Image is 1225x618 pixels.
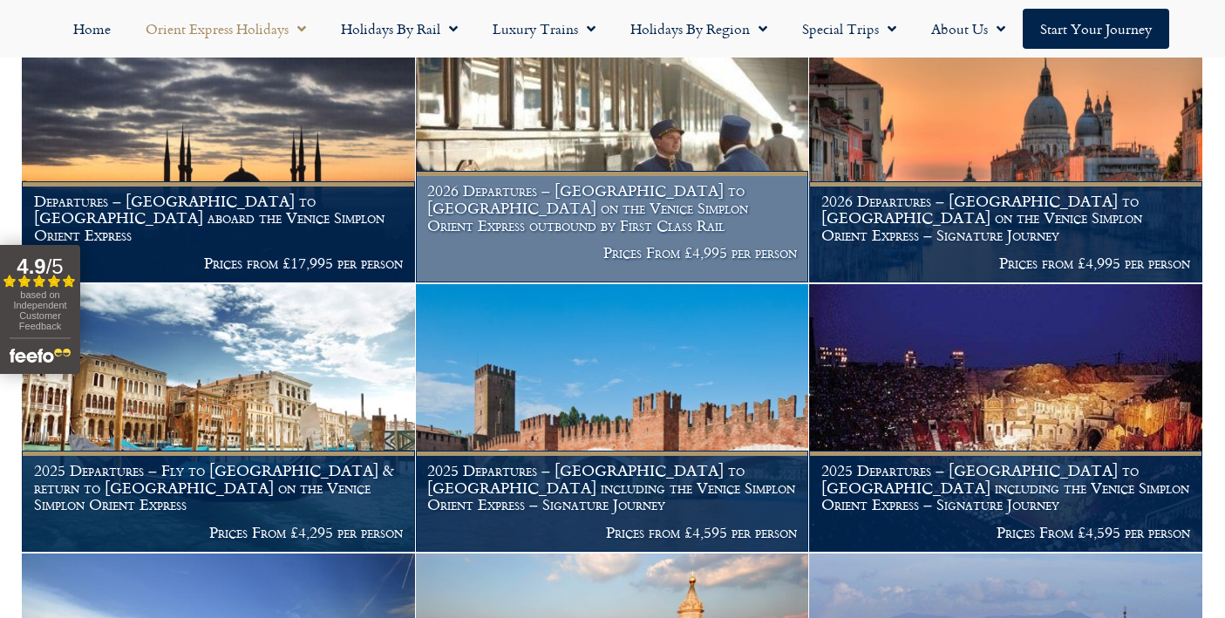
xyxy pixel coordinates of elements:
[416,284,810,553] a: 2025 Departures – [GEOGRAPHIC_DATA] to [GEOGRAPHIC_DATA] including the Venice Simplon Orient Expr...
[22,284,415,552] img: venice aboard the Orient Express
[821,462,1191,513] h1: 2025 Departures – [GEOGRAPHIC_DATA] to [GEOGRAPHIC_DATA] including the Venice Simplon Orient Expr...
[427,182,797,234] h1: 2026 Departures – [GEOGRAPHIC_DATA] to [GEOGRAPHIC_DATA] on the Venice Simplon Orient Express out...
[809,284,1203,553] a: 2025 Departures – [GEOGRAPHIC_DATA] to [GEOGRAPHIC_DATA] including the Venice Simplon Orient Expr...
[34,255,404,272] p: Prices from £17,995 per person
[821,524,1191,541] p: Prices From £4,595 per person
[809,15,1202,282] img: Orient Express Special Venice compressed
[34,524,404,541] p: Prices From £4,295 per person
[427,524,797,541] p: Prices from £4,595 per person
[785,9,914,49] a: Special Trips
[22,284,416,553] a: 2025 Departures – Fly to [GEOGRAPHIC_DATA] & return to [GEOGRAPHIC_DATA] on the Venice Simplon Or...
[914,9,1023,49] a: About Us
[9,9,1216,49] nav: Menu
[323,9,475,49] a: Holidays by Rail
[1023,9,1169,49] a: Start your Journey
[416,15,810,283] a: 2026 Departures – [GEOGRAPHIC_DATA] to [GEOGRAPHIC_DATA] on the Venice Simplon Orient Express out...
[821,255,1191,272] p: Prices from £4,995 per person
[613,9,785,49] a: Holidays by Region
[34,462,404,513] h1: 2025 Departures – Fly to [GEOGRAPHIC_DATA] & return to [GEOGRAPHIC_DATA] on the Venice Simplon Or...
[809,15,1203,283] a: 2026 Departures – [GEOGRAPHIC_DATA] to [GEOGRAPHIC_DATA] on the Venice Simplon Orient Express – S...
[56,9,128,49] a: Home
[34,193,404,244] h1: Departures – [GEOGRAPHIC_DATA] to [GEOGRAPHIC_DATA] aboard the Venice Simplon Orient Express
[128,9,323,49] a: Orient Express Holidays
[821,193,1191,244] h1: 2026 Departures – [GEOGRAPHIC_DATA] to [GEOGRAPHIC_DATA] on the Venice Simplon Orient Express – S...
[427,244,797,261] p: Prices From £4,995 per person
[22,15,416,283] a: Departures – [GEOGRAPHIC_DATA] to [GEOGRAPHIC_DATA] aboard the Venice Simplon Orient Express Pric...
[475,9,613,49] a: Luxury Trains
[427,462,797,513] h1: 2025 Departures – [GEOGRAPHIC_DATA] to [GEOGRAPHIC_DATA] including the Venice Simplon Orient Expr...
